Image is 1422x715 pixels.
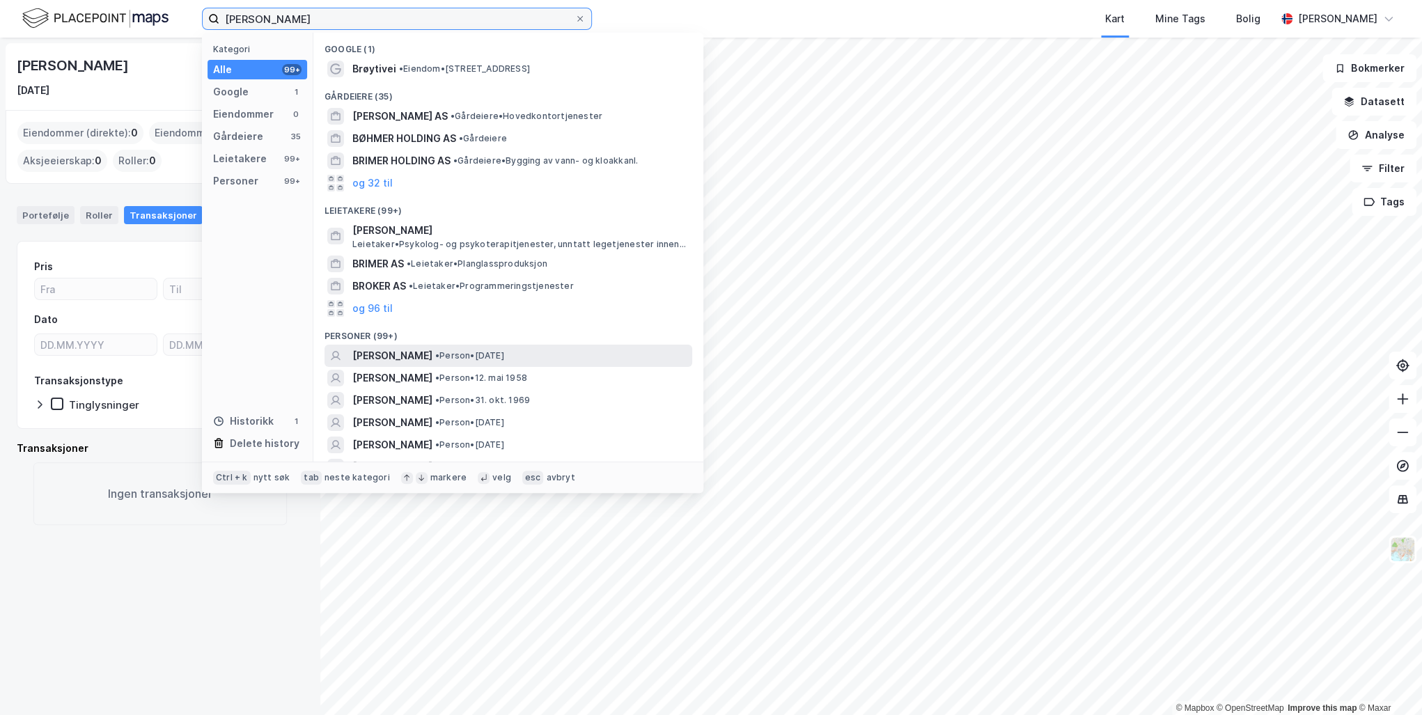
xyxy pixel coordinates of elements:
[522,471,544,485] div: esc
[352,392,432,409] span: [PERSON_NAME]
[435,417,504,428] span: Person • [DATE]
[1352,648,1422,715] div: Kontrollprogram for chat
[313,320,703,345] div: Personer (99+)
[352,414,432,431] span: [PERSON_NAME]
[17,82,49,99] div: [DATE]
[435,417,439,427] span: •
[1288,703,1357,713] a: Improve this map
[407,258,547,269] span: Leietaker • Planglassproduksjon
[213,84,249,100] div: Google
[451,111,455,121] span: •
[1352,188,1416,216] button: Tags
[435,395,530,406] span: Person • 31. okt. 1969
[352,300,393,317] button: og 96 til
[34,311,58,328] div: Dato
[451,111,602,122] span: Gårdeiere • Hovedkontortjenester
[1322,54,1416,82] button: Bokmerker
[290,109,302,120] div: 0
[453,155,458,166] span: •
[149,152,156,169] span: 0
[33,462,287,525] div: Ingen transaksjoner
[34,258,53,275] div: Pris
[435,350,439,361] span: •
[435,372,527,384] span: Person • 12. mai 1958
[409,281,413,291] span: •
[546,472,575,483] div: avbryt
[282,64,302,75] div: 99+
[352,370,432,386] span: [PERSON_NAME]
[131,125,138,141] span: 0
[313,80,703,105] div: Gårdeiere (35)
[35,334,157,355] input: DD.MM.YYYY
[213,61,232,78] div: Alle
[435,439,504,450] span: Person • [DATE]
[213,471,251,485] div: Ctrl + k
[282,175,302,187] div: 99+
[409,281,574,292] span: Leietaker • Programmeringstjenester
[435,439,439,450] span: •
[352,278,406,294] span: BROKER AS
[213,106,274,123] div: Eiendommer
[435,350,504,361] span: Person • [DATE]
[35,278,157,299] input: Fra
[399,63,530,74] span: Eiendom • [STREET_ADDRESS]
[149,122,283,144] div: Eiendommer (Indirekte) :
[290,86,302,97] div: 1
[435,395,439,405] span: •
[282,153,302,164] div: 99+
[213,173,258,189] div: Personer
[313,33,703,58] div: Google (1)
[1236,10,1260,27] div: Bolig
[253,472,290,483] div: nytt søk
[301,471,322,485] div: tab
[435,372,439,383] span: •
[352,130,456,147] span: BØHMER HOLDING AS
[17,206,75,224] div: Portefølje
[407,258,411,269] span: •
[213,150,267,167] div: Leietakere
[1350,155,1416,182] button: Filter
[219,8,575,29] input: Søk på adresse, matrikkel, gårdeiere, leietakere eller personer
[352,239,689,250] span: Leietaker • Psykolog- og psykoterapitjenester, unntatt legetjenester innenfor psykiatri
[1352,648,1422,715] iframe: Chat Widget
[352,222,687,239] span: [PERSON_NAME]
[164,278,286,299] input: Til
[352,152,451,169] span: BRIMER HOLDING AS
[325,472,390,483] div: neste kategori
[352,175,393,191] button: og 32 til
[352,108,448,125] span: [PERSON_NAME] AS
[124,206,203,224] div: Transaksjoner
[230,435,299,452] div: Delete history
[22,6,169,31] img: logo.f888ab2527a4732fd821a326f86c7f29.svg
[213,413,274,430] div: Historikk
[1298,10,1377,27] div: [PERSON_NAME]
[1217,703,1284,713] a: OpenStreetMap
[1105,10,1125,27] div: Kart
[453,155,638,166] span: Gårdeiere • Bygging av vann- og kloakkanl.
[1389,536,1416,563] img: Z
[213,128,263,145] div: Gårdeiere
[17,150,107,172] div: Aksjeeierskap :
[352,437,432,453] span: [PERSON_NAME]
[313,194,703,219] div: Leietakere (99+)
[352,61,396,77] span: Brøytivei
[113,150,162,172] div: Roller :
[1336,121,1416,149] button: Analyse
[459,133,507,144] span: Gårdeiere
[95,152,102,169] span: 0
[290,416,302,427] div: 1
[352,459,432,476] span: [PERSON_NAME]
[213,44,307,54] div: Kategori
[80,206,118,224] div: Roller
[17,122,143,144] div: Eiendommer (direkte) :
[352,256,404,272] span: BRIMER AS
[17,440,304,457] div: Transaksjoner
[430,472,467,483] div: markere
[1175,703,1214,713] a: Mapbox
[1331,88,1416,116] button: Datasett
[459,133,463,143] span: •
[17,54,131,77] div: [PERSON_NAME]
[34,372,123,389] div: Transaksjonstype
[290,131,302,142] div: 35
[399,63,403,74] span: •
